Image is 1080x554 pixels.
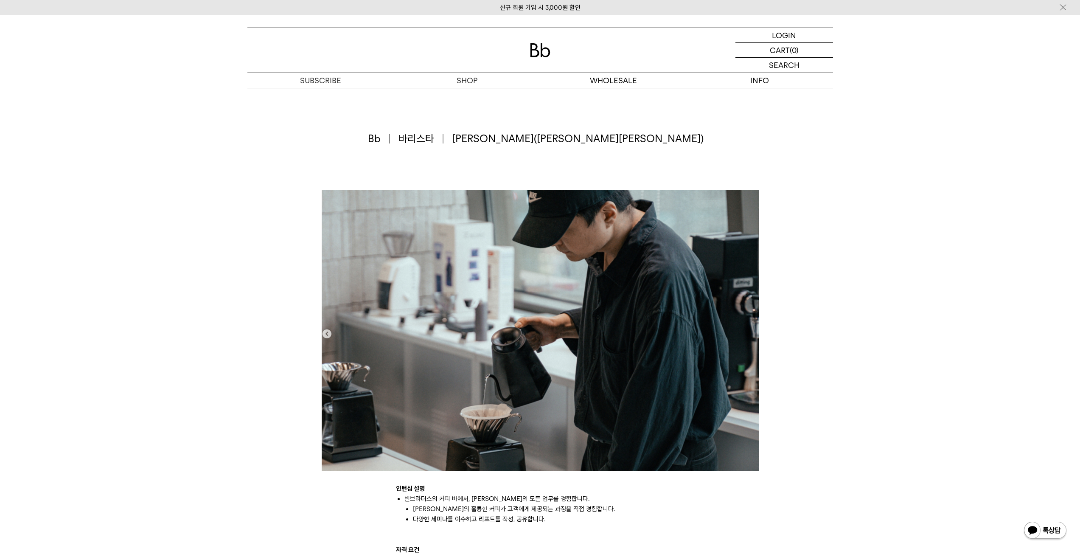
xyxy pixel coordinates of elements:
a: 신규 회원 가입 시 3,000원 할인 [500,4,581,11]
li: 빈브라더스의 커피 바에서, [PERSON_NAME]의 모든 업무를 경험합니다. [404,494,684,504]
img: 카카오톡 채널 1:1 채팅 버튼 [1023,521,1067,541]
li: 다양한 세미나를 이수하고 리포트를 작성, 공유합니다. [413,514,684,524]
p: CART [770,43,790,57]
span: 바리스타 [398,132,443,146]
p: WHOLESALE [540,73,687,88]
a: SHOP [394,73,540,88]
li: [PERSON_NAME]의 훌륭한 커피가 고객에게 제공되는 과정을 직접 경험합니다. [413,504,684,514]
a: LOGIN [735,28,833,43]
p: INFO [687,73,833,88]
span: [PERSON_NAME]([PERSON_NAME][PERSON_NAME]) [452,132,704,146]
a: CART (0) [735,43,833,58]
b: 인턴십 설명 [396,485,425,492]
p: SEARCH [769,58,799,73]
img: 로고 [530,43,550,57]
img: Bb | 바리스타 | 인턴 바리스타(정규전환형) [322,190,759,471]
a: SUBSCRIBE [247,73,394,88]
p: LOGIN [772,28,796,42]
span: Bb [368,132,390,146]
p: (0) [790,43,799,57]
b: 자격 요건 [396,546,419,554]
